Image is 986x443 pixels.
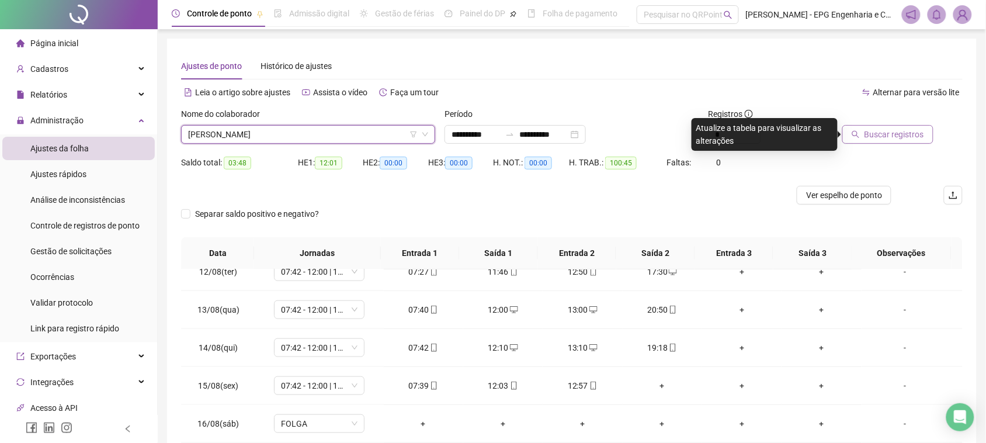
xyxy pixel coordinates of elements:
span: file-done [274,9,282,18]
span: Integrações [30,378,74,387]
label: Período [445,108,480,120]
span: file [16,91,25,99]
img: 85753 [954,6,971,23]
span: 14/08(qui) [199,343,238,352]
span: Gestão de férias [375,9,434,18]
span: export [16,352,25,361]
span: desktop [668,268,677,276]
span: Administração [30,116,84,125]
span: history [379,88,387,96]
span: user-add [16,65,25,73]
div: 07:40 [393,303,454,316]
span: desktop [588,344,598,352]
div: 13:10 [552,341,613,354]
span: Gestão de solicitações [30,247,112,256]
div: + [632,379,693,392]
span: Ver espelho de ponto [806,189,882,202]
span: 12:01 [315,157,342,169]
span: filter [410,131,417,138]
span: mobile [588,382,598,390]
div: 07:42 [393,341,454,354]
div: + [552,417,613,430]
div: H. NOT.: [493,156,569,169]
span: Observações [861,247,942,259]
div: 12:57 [552,379,613,392]
div: + [711,341,772,354]
div: + [791,379,852,392]
span: Buscar registros [865,128,924,141]
div: H. TRAB.: [569,156,666,169]
div: HE 2: [363,156,428,169]
span: Separar saldo positivo e negativo? [190,207,324,220]
div: Open Intercom Messenger [946,403,974,431]
span: 13/08(qua) [197,305,239,314]
div: - [871,265,940,278]
div: 12:03 [473,379,533,392]
div: 07:27 [393,265,454,278]
span: api [16,404,25,412]
span: left [124,425,132,433]
span: Faça um tour [390,88,439,97]
span: swap-right [505,130,515,139]
span: Controle de registros de ponto [30,221,140,230]
span: youtube [302,88,310,96]
span: 100:45 [605,157,637,169]
span: pushpin [256,11,263,18]
span: 07:42 - 12:00 | 13:00 - 17:30 [281,263,357,281]
div: + [632,417,693,430]
th: Observações [852,237,952,269]
span: mobile [668,306,677,314]
span: mobile [509,268,518,276]
span: 00:00 [445,157,473,169]
span: search [852,130,860,139]
span: desktop [588,306,598,314]
span: 12/08(ter) [199,267,237,276]
span: Folha de pagamento [543,9,617,18]
span: Leia o artigo sobre ajustes [195,88,290,97]
span: sun [360,9,368,18]
span: search [724,11,732,19]
span: swap [862,88,870,96]
span: Página inicial [30,39,78,48]
div: 07:39 [393,379,454,392]
span: mobile [429,382,438,390]
div: + [711,417,772,430]
span: info-circle [745,110,753,118]
span: 07:42 - 12:00 | 13:00 - 17:30 [281,377,357,394]
th: Saída 2 [616,237,695,269]
div: HE 3: [428,156,493,169]
div: - [871,379,940,392]
div: + [711,303,772,316]
span: mobile [429,306,438,314]
th: Saída 3 [773,237,852,269]
div: + [393,417,454,430]
div: + [791,303,852,316]
span: down [422,131,429,138]
div: + [711,379,772,392]
span: Link para registro rápido [30,324,119,333]
div: + [711,265,772,278]
th: Entrada 1 [381,237,459,269]
span: Ocorrências [30,272,74,282]
div: Atualize a tabela para visualizar as alterações [692,118,838,151]
span: Faltas: [667,158,693,167]
span: desktop [509,306,518,314]
span: Validar protocolo [30,298,93,307]
th: Entrada 2 [538,237,616,269]
button: Ver espelho de ponto [797,186,891,205]
span: Análise de inconsistências [30,195,125,205]
button: Buscar registros [842,125,933,144]
span: mobile [509,382,518,390]
span: [PERSON_NAME] - EPG Engenharia e Construções Ltda [746,8,895,21]
span: mobile [429,268,438,276]
span: Ajustes da folha [30,144,89,153]
span: 0 [717,158,721,167]
span: instagram [61,422,72,434]
span: linkedin [43,422,55,434]
span: 03:48 [224,157,251,169]
div: 13:00 [552,303,613,316]
span: DIONATAN ADRIANO WEISS [188,126,428,143]
span: 15/08(sex) [198,381,238,390]
span: notification [906,9,916,20]
span: sync [16,378,25,386]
